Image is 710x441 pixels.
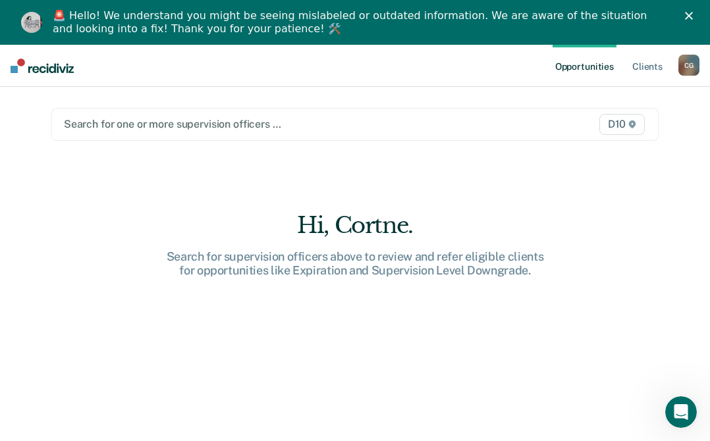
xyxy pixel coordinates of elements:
[678,55,699,76] div: C G
[678,55,699,76] button: CG
[144,249,566,278] div: Search for supervision officers above to review and refer eligible clients for opportunities like...
[21,12,42,33] img: Profile image for Kim
[144,212,566,239] div: Hi, Cortne.
[685,12,698,20] div: Close
[665,396,697,428] iframe: Intercom live chat
[630,45,665,87] a: Clients
[553,45,616,87] a: Opportunities
[11,59,74,73] img: Recidiviz
[599,114,645,135] span: D10
[53,9,668,36] div: 🚨 Hello! We understand you might be seeing mislabeled or outdated information. We are aware of th...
